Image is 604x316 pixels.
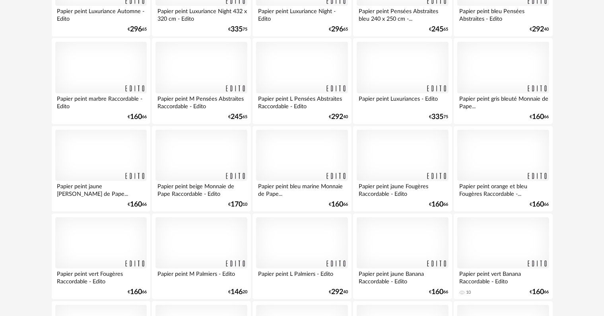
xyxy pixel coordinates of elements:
[130,27,142,32] span: 296
[457,269,549,285] div: Papier peint vert Banana Raccordable - Edito
[52,38,150,124] a: Papier peint marbre Raccordable - Edito €16066
[130,114,142,120] span: 160
[231,27,243,32] span: 335
[152,214,251,300] a: Papier peint M Palmiers - Edito €14620
[228,202,247,207] div: € 10
[353,214,452,300] a: Papier peint jaune Banana Raccordable - Edito €16066
[530,289,549,295] div: € 66
[432,289,444,295] span: 160
[228,289,247,295] div: € 20
[353,126,452,212] a: Papier peint jaune Fougères Raccordable - Edito €16066
[530,114,549,120] div: € 66
[429,202,449,207] div: € 66
[128,27,147,32] div: € 65
[55,269,147,285] div: Papier peint vert Fougères Raccordable - Edito
[429,114,449,120] div: € 75
[331,202,343,207] span: 160
[252,126,351,212] a: Papier peint bleu marine Monnaie de Pape... €16066
[256,181,348,197] div: Papier peint bleu marine Monnaie de Pape...
[55,181,147,197] div: Papier peint jaune [PERSON_NAME] de Pape...
[331,289,343,295] span: 292
[357,269,448,285] div: Papier peint jaune Banana Raccordable - Edito
[357,94,448,109] div: Papier peint Luxuriances - Edito
[228,114,247,120] div: € 65
[457,181,549,197] div: Papier peint orange et bleu Fougères Raccordable -...
[252,38,351,124] a: Papier peint L Pensées Abstraites Raccordable - Edito €29240
[454,214,552,300] a: Papier peint vert Banana Raccordable - Edito 10 €16066
[454,38,552,124] a: Papier peint gris bleuté Monnaie de Pape... €16066
[128,202,147,207] div: € 66
[256,269,348,285] div: Papier peint L Palmiers - Edito
[454,126,552,212] a: Papier peint orange et bleu Fougères Raccordable -... €16066
[256,6,348,22] div: Papier peint Luxuriance Night - Edito
[329,27,348,32] div: € 65
[130,289,142,295] span: 160
[55,94,147,109] div: Papier peint marbre Raccordable - Edito
[55,6,147,22] div: Papier peint Luxuriance Automne - Edito
[466,290,471,295] div: 10
[530,202,549,207] div: € 66
[457,6,549,22] div: Papier peint bleu Pensées Abstraites - Edito
[353,38,452,124] a: Papier peint Luxuriances - Edito €33575
[329,289,348,295] div: € 40
[329,114,348,120] div: € 40
[130,202,142,207] span: 160
[155,6,247,22] div: Papier peint Luxuriance Night 432 x 320 cm - Edito
[231,289,243,295] span: 146
[331,27,343,32] span: 296
[457,94,549,109] div: Papier peint gris bleuté Monnaie de Pape...
[152,126,251,212] a: Papier peint beige Monnaie de Pape Raccordable - Edito €17010
[532,27,544,32] span: 292
[231,202,243,207] span: 170
[52,126,150,212] a: Papier peint jaune [PERSON_NAME] de Pape... €16066
[532,202,544,207] span: 160
[231,114,243,120] span: 245
[252,214,351,300] a: Papier peint L Palmiers - Edito €29240
[128,289,147,295] div: € 66
[432,27,444,32] span: 245
[155,269,247,285] div: Papier peint M Palmiers - Edito
[228,27,247,32] div: € 75
[532,289,544,295] span: 160
[155,181,247,197] div: Papier peint beige Monnaie de Pape Raccordable - Edito
[429,27,449,32] div: € 65
[432,202,444,207] span: 160
[530,27,549,32] div: € 40
[357,6,448,22] div: Papier peint Pensées Abstraites bleu 240 x 250 cm -...
[532,114,544,120] span: 160
[357,181,448,197] div: Papier peint jaune Fougères Raccordable - Edito
[432,114,444,120] span: 335
[128,114,147,120] div: € 66
[331,114,343,120] span: 292
[329,202,348,207] div: € 66
[429,289,449,295] div: € 66
[52,214,150,300] a: Papier peint vert Fougères Raccordable - Edito €16066
[256,94,348,109] div: Papier peint L Pensées Abstraites Raccordable - Edito
[152,38,251,124] a: Papier peint M Pensées Abstraites Raccordable - Edito €24565
[155,94,247,109] div: Papier peint M Pensées Abstraites Raccordable - Edito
